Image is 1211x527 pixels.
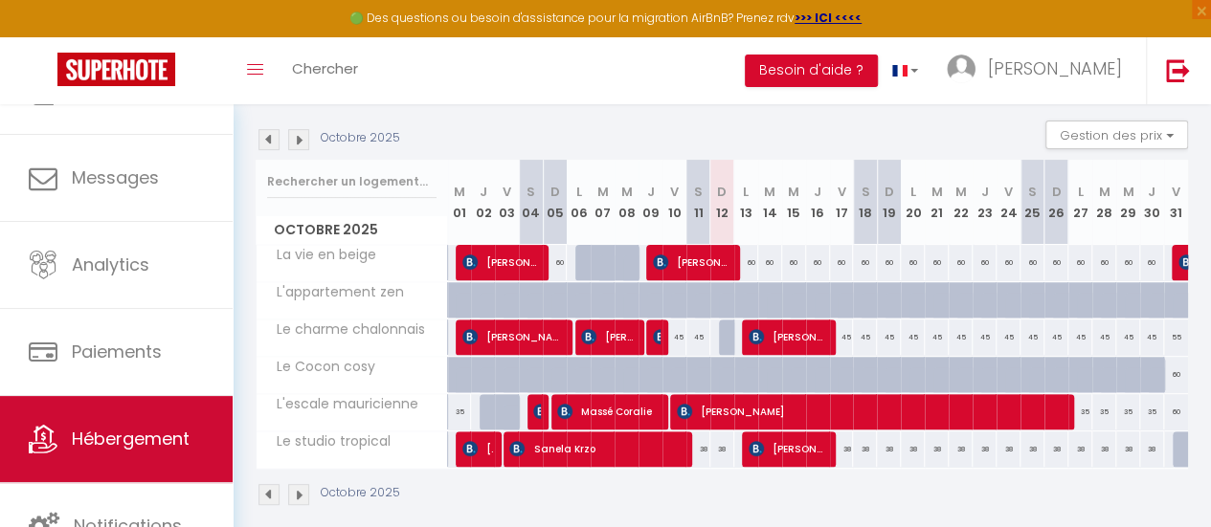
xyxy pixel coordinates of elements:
[543,160,567,245] th: 05
[1068,319,1092,355] div: 45
[694,183,703,201] abbr: S
[949,160,973,245] th: 22
[901,431,925,467] div: 38
[1140,394,1164,429] div: 35
[1148,183,1155,201] abbr: J
[853,431,877,467] div: 38
[292,58,358,78] span: Chercher
[267,165,437,199] input: Rechercher un logement...
[949,431,973,467] div: 38
[1068,245,1092,280] div: 60
[1172,183,1180,201] abbr: V
[1028,183,1037,201] abbr: S
[321,484,400,502] p: Octobre 2025
[1051,183,1061,201] abbr: D
[717,183,727,201] abbr: D
[72,340,162,363] span: Paiements
[527,183,535,201] abbr: S
[1166,58,1190,82] img: logout
[925,319,949,355] div: 45
[949,319,973,355] div: 45
[1164,319,1188,355] div: 55
[259,319,430,340] span: Le charme chalonnais
[830,160,854,245] th: 17
[519,160,543,245] th: 04
[480,183,487,201] abbr: J
[670,183,679,201] abbr: V
[877,160,901,245] th: 19
[710,431,734,467] div: 38
[1164,394,1188,429] div: 60
[997,245,1020,280] div: 60
[462,318,562,355] span: [PERSON_NAME]
[259,431,395,452] span: Le studio tropical
[885,183,894,201] abbr: D
[1092,319,1116,355] div: 45
[581,318,635,355] span: [PERSON_NAME] Mpembele
[830,431,854,467] div: 38
[1140,319,1164,355] div: 45
[1044,319,1068,355] div: 45
[567,160,591,245] th: 06
[782,160,806,245] th: 15
[653,318,661,355] span: [PERSON_NAME]
[1044,245,1068,280] div: 60
[462,430,493,467] span: [PERSON_NAME]
[646,183,654,201] abbr: J
[462,244,539,280] span: [PERSON_NAME]
[861,183,869,201] abbr: S
[901,319,925,355] div: 45
[72,427,190,450] span: Hébergement
[973,319,997,355] div: 45
[973,160,997,245] th: 23
[1045,121,1188,149] button: Gestion des prix
[1116,245,1140,280] div: 60
[1020,431,1044,467] div: 38
[1092,431,1116,467] div: 38
[503,183,511,201] abbr: V
[745,55,878,87] button: Besoin d'aide ?
[1164,160,1188,245] th: 31
[321,129,400,147] p: Octobre 2025
[259,282,409,303] span: L'appartement zen
[471,160,495,245] th: 02
[901,245,925,280] div: 60
[837,183,845,201] abbr: V
[830,319,854,355] div: 45
[557,393,657,429] span: Massé Coralie
[947,55,976,83] img: ...
[1140,245,1164,280] div: 60
[1116,394,1140,429] div: 35
[1068,394,1092,429] div: 35
[1044,431,1068,467] div: 38
[257,216,447,244] span: Octobre 2025
[955,183,967,201] abbr: M
[576,183,582,201] abbr: L
[677,393,1052,429] span: [PERSON_NAME]
[639,160,662,245] th: 09
[853,319,877,355] div: 45
[997,160,1020,245] th: 24
[1020,160,1044,245] th: 25
[686,319,710,355] div: 45
[509,430,678,467] span: Sanela Krzo
[973,431,997,467] div: 38
[662,160,686,245] th: 10
[1164,357,1188,392] div: 60
[1020,245,1044,280] div: 60
[973,245,997,280] div: 60
[931,183,943,201] abbr: M
[758,160,782,245] th: 14
[1098,183,1110,201] abbr: M
[543,245,567,280] div: 60
[932,37,1146,104] a: ... [PERSON_NAME]
[901,160,925,245] th: 20
[259,357,380,378] span: Le Cocon cosy
[1077,183,1083,201] abbr: L
[653,244,729,280] span: [PERSON_NAME]
[72,165,159,189] span: Messages
[853,245,877,280] div: 60
[830,245,854,280] div: 60
[597,183,609,201] abbr: M
[795,10,862,26] strong: >>> ICI <<<<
